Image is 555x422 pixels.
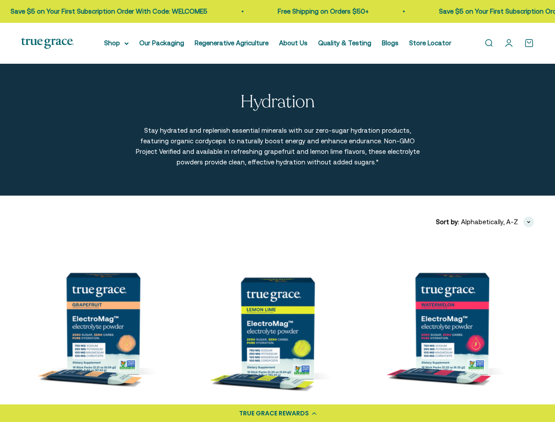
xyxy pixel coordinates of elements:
a: Free Shipping on Orders $50+ [278,7,369,15]
span: Alphabetically, A-Z [461,217,518,227]
a: Quality & Testing [318,39,371,47]
a: Regenerative Agriculture [195,39,268,47]
img: ElectroMag™ [196,241,359,405]
a: Store Locator [409,39,451,47]
img: ElectroMag™ [370,241,534,405]
p: Stay hydrated and replenish essential minerals with our zero-sugar hydration products, featuring ... [135,125,421,167]
summary: Shop [104,38,129,48]
a: About Us [279,39,308,47]
a: Our Packaging [139,39,184,47]
p: Save $5 on Your First Subscription Order With Code: WELCOME5 [11,6,207,17]
button: Alphabetically, A-Z [461,217,534,227]
a: Blogs [382,39,399,47]
div: TRUE GRACE REWARDS [239,409,309,418]
span: Sort by: [436,217,459,227]
img: ElectroMag™ [21,241,185,405]
p: Hydration [240,92,314,111]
